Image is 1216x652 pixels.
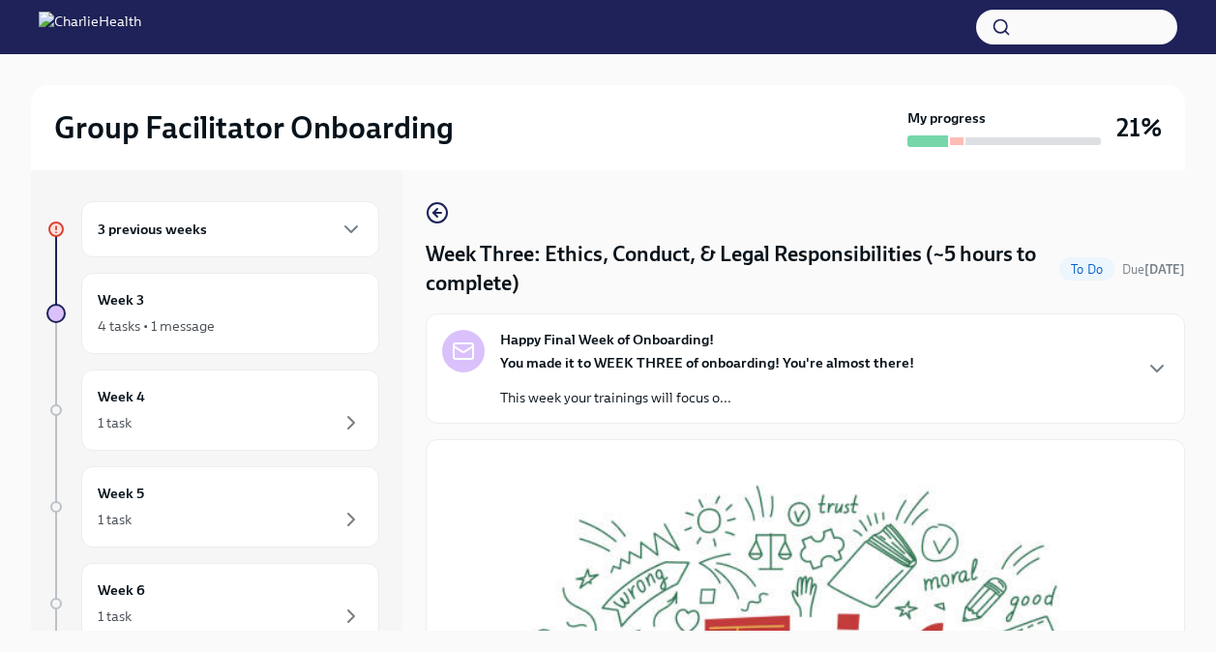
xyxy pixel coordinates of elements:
[500,330,714,349] strong: Happy Final Week of Onboarding!
[1122,262,1185,277] span: Due
[98,607,132,626] div: 1 task
[98,413,132,432] div: 1 task
[46,370,379,451] a: Week 41 task
[1116,110,1162,145] h3: 21%
[98,386,145,407] h6: Week 4
[98,483,144,504] h6: Week 5
[98,316,215,336] div: 4 tasks • 1 message
[1059,262,1114,277] span: To Do
[46,563,379,644] a: Week 61 task
[500,354,914,371] strong: You made it to WEEK THREE of onboarding! You're almost there!
[54,108,454,147] h2: Group Facilitator Onboarding
[426,240,1052,298] h4: Week Three: Ethics, Conduct, & Legal Responsibilities (~5 hours to complete)
[907,108,986,128] strong: My progress
[98,579,145,601] h6: Week 6
[46,273,379,354] a: Week 34 tasks • 1 message
[98,289,144,311] h6: Week 3
[98,219,207,240] h6: 3 previous weeks
[500,388,914,407] p: This week your trainings will focus o...
[98,510,132,529] div: 1 task
[1122,260,1185,279] span: September 8th, 2025 09:00
[46,466,379,548] a: Week 51 task
[1144,262,1185,277] strong: [DATE]
[81,201,379,257] div: 3 previous weeks
[39,12,141,43] img: CharlieHealth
